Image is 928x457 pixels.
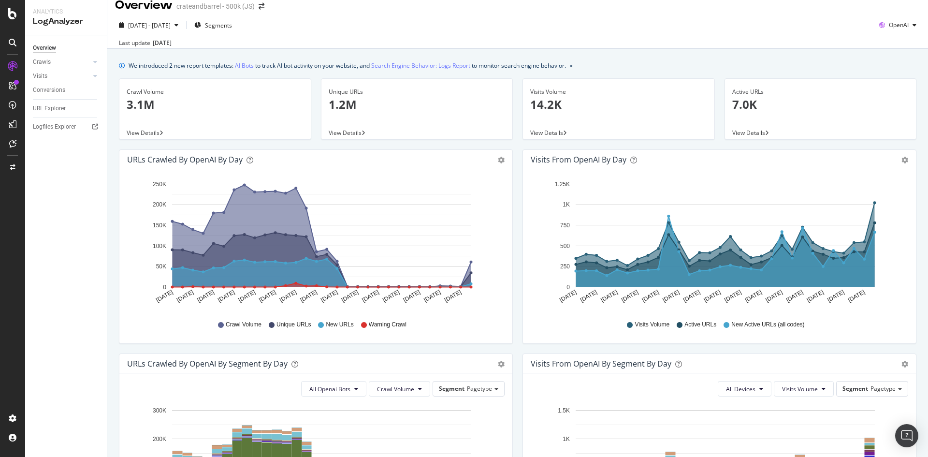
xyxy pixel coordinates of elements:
[439,384,464,393] span: Segment
[560,263,570,270] text: 250
[641,289,660,304] text: [DATE]
[33,71,90,81] a: Visits
[895,424,918,447] div: Open Intercom Messenger
[560,222,570,229] text: 750
[560,243,570,250] text: 500
[33,57,51,67] div: Crawls
[889,21,909,29] span: OpenAI
[369,321,406,329] span: Warning Crawl
[782,385,818,393] span: Visits Volume
[467,384,492,393] span: Pagetype
[579,289,598,304] text: [DATE]
[259,3,264,10] div: arrow-right-arrow-left
[33,103,100,114] a: URL Explorer
[326,321,353,329] span: New URLs
[153,222,166,229] text: 150K
[732,88,909,96] div: Active URLs
[129,60,566,71] div: We introduced 2 new report templates: to track AI bot activity on your website, and to monitor se...
[33,43,100,53] a: Overview
[329,88,506,96] div: Unique URLs
[127,88,304,96] div: Crawl Volume
[498,157,505,163] div: gear
[600,289,619,304] text: [DATE]
[258,289,277,304] text: [DATE]
[682,289,701,304] text: [DATE]
[530,88,707,96] div: Visits Volume
[369,381,430,397] button: Crawl Volume
[153,202,166,208] text: 200K
[299,289,319,304] text: [DATE]
[127,129,159,137] span: View Details
[531,155,626,164] div: Visits from OpenAI by day
[402,289,421,304] text: [DATE]
[276,321,311,329] span: Unique URLs
[33,57,90,67] a: Crawls
[119,60,916,71] div: info banner
[563,436,570,442] text: 1K
[163,284,166,291] text: 0
[33,16,99,27] div: LogAnalyzer
[661,289,681,304] text: [DATE]
[127,177,501,311] svg: A chart.
[156,263,166,270] text: 50K
[422,289,442,304] text: [DATE]
[153,436,166,442] text: 200K
[319,289,339,304] text: [DATE]
[153,243,166,250] text: 100K
[190,17,236,33] button: Segments
[558,289,578,304] text: [DATE]
[635,321,669,329] span: Visits Volume
[33,122,100,132] a: Logfiles Explorer
[371,60,470,71] a: Search Engine Behavior: Logs Report
[115,17,182,33] button: [DATE] - [DATE]
[361,289,380,304] text: [DATE]
[765,289,784,304] text: [DATE]
[847,289,866,304] text: [DATE]
[153,407,166,414] text: 300K
[309,385,350,393] span: All Openai Bots
[531,177,905,311] svg: A chart.
[33,85,100,95] a: Conversions
[718,381,771,397] button: All Devices
[301,381,366,397] button: All Openai Bots
[127,359,288,369] div: URLs Crawled by OpenAI By Segment By Day
[785,289,804,304] text: [DATE]
[175,289,195,304] text: [DATE]
[826,289,845,304] text: [DATE]
[278,289,298,304] text: [DATE]
[744,289,763,304] text: [DATE]
[567,59,575,73] button: close banner
[217,289,236,304] text: [DATE]
[806,289,825,304] text: [DATE]
[33,85,65,95] div: Conversions
[33,122,76,132] div: Logfiles Explorer
[620,289,639,304] text: [DATE]
[842,384,868,393] span: Segment
[128,21,171,29] span: [DATE] - [DATE]
[381,289,401,304] text: [DATE]
[530,129,563,137] span: View Details
[377,385,414,393] span: Crawl Volume
[531,359,671,369] div: Visits from OpenAI By Segment By Day
[703,289,722,304] text: [DATE]
[33,8,99,16] div: Analytics
[530,96,707,113] p: 14.2K
[237,289,257,304] text: [DATE]
[153,39,172,47] div: [DATE]
[155,289,174,304] text: [DATE]
[870,384,896,393] span: Pagetype
[33,103,66,114] div: URL Explorer
[127,96,304,113] p: 3.1M
[33,71,47,81] div: Visits
[684,321,716,329] span: Active URLs
[901,361,908,368] div: gear
[558,407,570,414] text: 1.5K
[774,381,834,397] button: Visits Volume
[901,157,908,163] div: gear
[732,129,765,137] span: View Details
[875,17,920,33] button: OpenAI
[340,289,360,304] text: [DATE]
[731,321,804,329] span: New Active URLs (all codes)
